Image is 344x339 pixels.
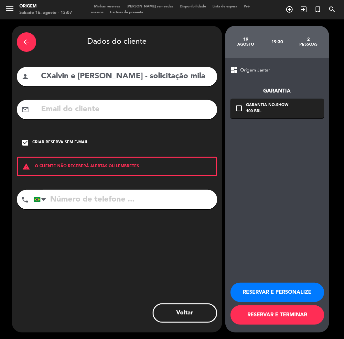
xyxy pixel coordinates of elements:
[91,5,124,8] span: Minhas reservas
[235,104,243,112] i: check_box_outline_blank
[246,108,289,115] div: 100 BRL
[33,139,88,146] div: Criar reserva sem e-mail
[328,5,336,13] i: search
[231,305,324,325] button: RESERVAR E TERMINAR
[22,139,29,147] i: check_box
[124,5,177,8] span: [PERSON_NAME] semeadas
[17,31,217,53] div: Dados do cliente
[300,5,307,13] i: exit_to_app
[246,102,289,109] div: Garantia No-show
[293,42,324,47] div: pessoas
[23,38,30,46] i: arrow_back
[241,67,270,74] span: Origem Jantar
[285,5,293,13] i: add_circle_outline
[17,157,217,176] div: O CLIENTE NÃO RECEBERÁ ALERTAS OU LEMBRETES
[22,73,29,81] i: person
[41,103,212,116] input: Email do cliente
[231,66,238,74] span: dashboard
[19,10,72,16] div: Sábado 16. agosto - 13:07
[107,11,146,14] span: Cartões de presente
[34,190,49,209] div: Brazil (Brasil): +55
[293,37,324,42] div: 2
[41,70,212,83] input: Nome do cliente
[5,4,15,16] button: menu
[18,163,35,170] i: warning
[177,5,209,8] span: Disponibilidade
[230,42,262,47] div: agosto
[19,3,72,10] div: Origem
[261,31,293,53] div: 19:30
[314,5,322,13] i: turned_in_not
[209,5,241,8] span: Lista de espera
[153,303,217,323] button: Voltar
[231,87,324,95] div: Garantia
[22,106,29,114] i: mail_outline
[21,196,29,203] i: phone
[5,4,15,14] i: menu
[34,190,217,209] input: Número de telefone ...
[231,283,324,302] button: RESERVAR E PERSONALIZE
[230,37,262,42] div: 19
